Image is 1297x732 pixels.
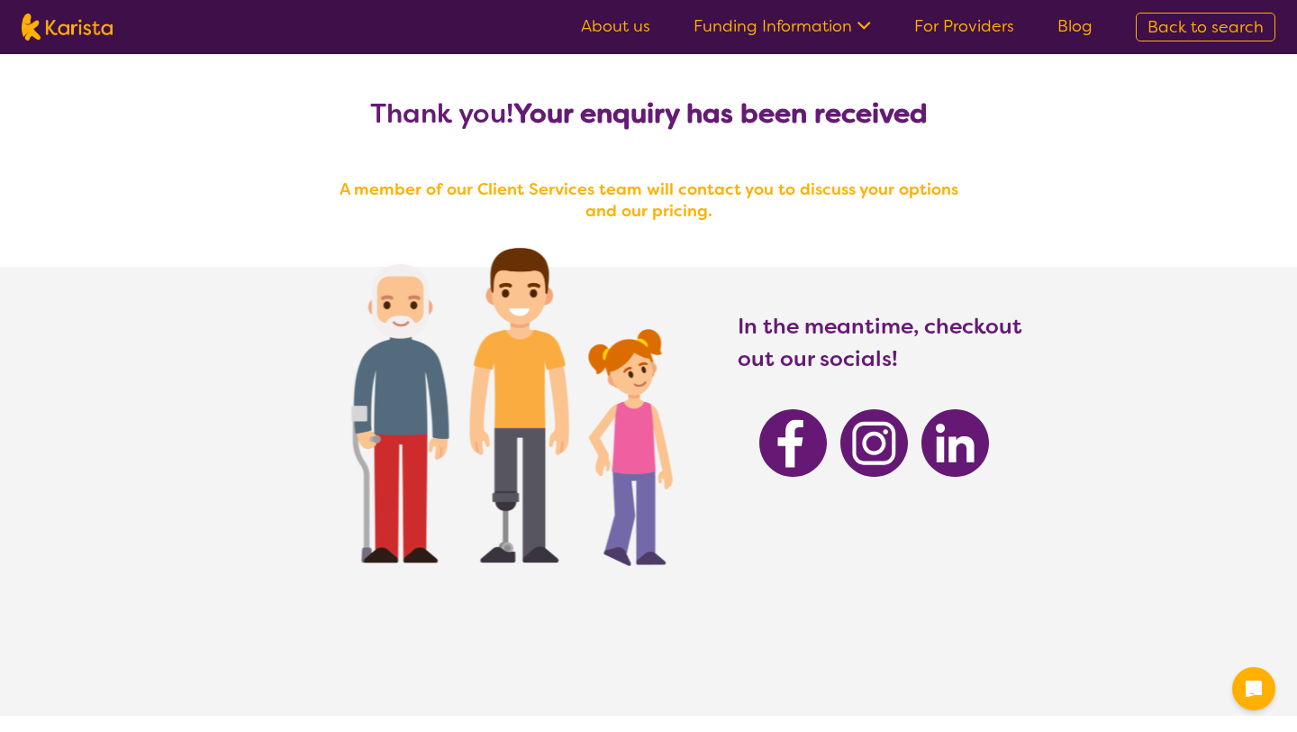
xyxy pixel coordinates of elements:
[914,15,1014,37] a: For Providers
[513,96,928,132] b: Your enquiry has been received
[324,97,973,130] h2: Thank you!
[759,409,827,477] img: Karista Facebook
[298,202,712,599] img: Karista provider enquiry success
[1136,13,1275,41] a: Back to search
[1057,15,1093,37] a: Blog
[738,310,1024,375] h3: In the meantime, checkout out our socials!
[1147,16,1264,38] span: Back to search
[921,409,989,477] img: Karista Linkedin
[581,15,650,37] a: About us
[840,409,908,477] img: Karista Instagram
[694,15,871,37] a: Funding Information
[22,14,113,41] img: Karista logo
[324,178,973,222] h4: A member of our Client Services team will contact you to discuss your options and our pricing.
